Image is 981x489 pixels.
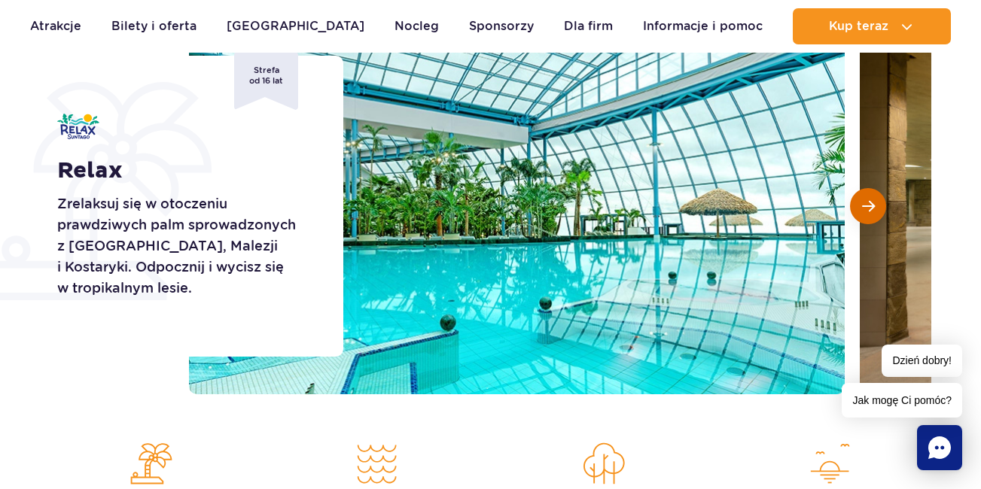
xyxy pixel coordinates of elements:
[917,425,962,470] div: Chat
[111,8,197,44] a: Bilety i oferta
[564,8,613,44] a: Dla firm
[234,52,298,110] span: Strefa od 16 lat
[842,383,962,418] span: Jak mogę Ci pomóc?
[829,20,888,33] span: Kup teraz
[57,157,309,184] h1: Relax
[30,8,81,44] a: Atrakcje
[643,8,763,44] a: Informacje i pomoc
[882,345,962,377] span: Dzień dobry!
[57,193,309,299] p: Zrelaksuj się w otoczeniu prawdziwych palm sprowadzonych z [GEOGRAPHIC_DATA], Malezji i Kostaryki...
[469,8,534,44] a: Sponsorzy
[57,114,99,139] img: Relax
[850,188,886,224] button: Następny slajd
[227,8,364,44] a: [GEOGRAPHIC_DATA]
[395,8,439,44] a: Nocleg
[793,8,951,44] button: Kup teraz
